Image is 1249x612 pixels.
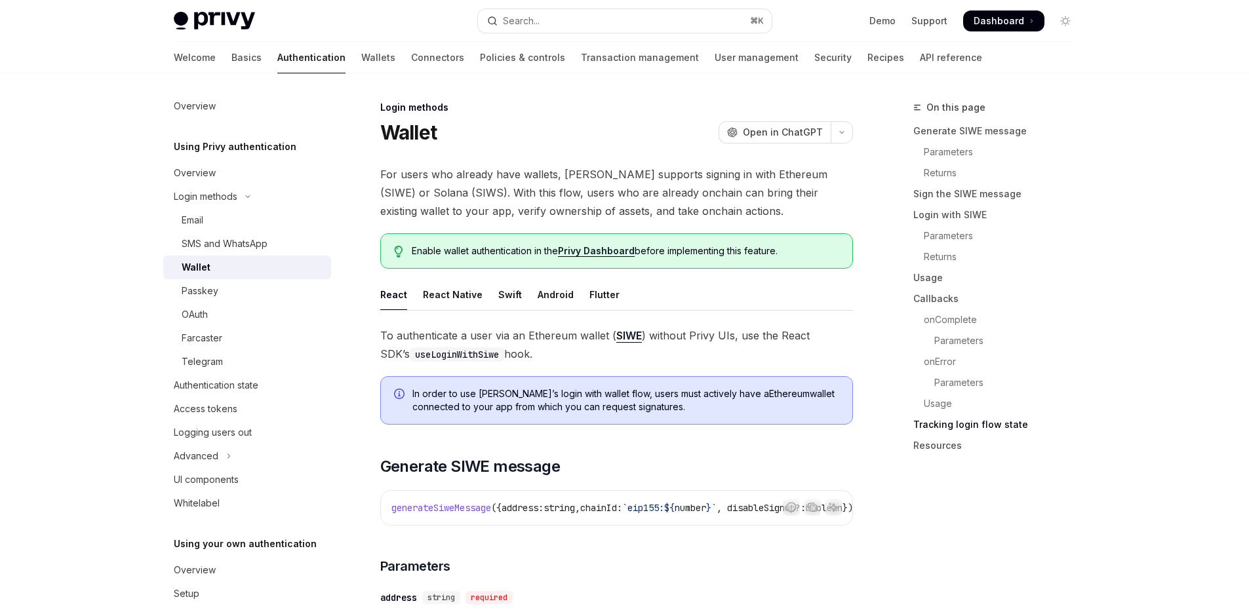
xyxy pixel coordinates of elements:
div: Search... [503,13,540,29]
a: Support [911,14,947,28]
div: Email [182,212,203,228]
div: Farcaster [182,330,222,346]
a: API reference [920,42,982,73]
div: Authentication state [174,377,258,393]
a: Callbacks [913,288,1086,309]
a: Returns [913,163,1086,183]
div: UI components [174,472,239,488]
a: Privy Dashboard [558,245,635,257]
button: Open in ChatGPT [719,121,831,143]
a: Resources [913,435,1086,456]
span: In order to use [PERSON_NAME]’s login with wallet flow, users must actively have a Ethereum walle... [412,387,839,413]
span: generateSiweMessage [391,502,491,514]
div: Flutter [589,279,620,310]
a: SIWE [616,329,642,343]
span: }) [843,502,853,514]
a: Overview [163,558,331,582]
a: SMS and WhatsApp [163,232,331,256]
div: Wallet [182,259,210,275]
a: Parameters [913,330,1086,351]
span: number [675,502,706,514]
svg: Info [394,389,407,402]
a: Security [814,42,852,73]
span: ⌘ K [750,16,764,26]
div: Android [538,279,574,310]
div: OAuth [182,307,208,322]
span: ({ [491,502,502,514]
a: User management [715,42,799,73]
span: : [801,502,806,514]
span: address: [502,502,544,514]
a: Whitelabel [163,491,331,515]
a: Usage [913,267,1086,288]
button: Toggle Login methods section [163,185,331,208]
a: Login with SIWE [913,204,1086,225]
a: onError [913,351,1086,372]
a: Wallets [361,42,395,73]
a: Overview [163,94,331,118]
a: Authentication [277,42,346,73]
button: Copy the contents from the code block [804,499,821,516]
button: Toggle Advanced section [163,444,331,468]
img: light logo [174,12,255,30]
span: Parameters [380,557,450,575]
a: Transaction management [581,42,699,73]
div: Logging users out [174,425,252,440]
a: UI components [163,468,331,491]
a: Overview [163,161,331,185]
h5: Using your own authentication [174,536,317,552]
a: Dashboard [963,10,1044,31]
a: Telegram [163,350,331,373]
a: Policies & controls [480,42,565,73]
div: Overview [174,98,216,114]
span: Enable wallet authentication in the before implementing this feature. [412,244,839,258]
div: Setup [174,586,199,602]
span: Dashboard [974,14,1024,28]
span: For users who already have wallets, [PERSON_NAME] supports signing in with Ethereum (SIWE) or Sol... [380,165,853,220]
a: Returns [913,246,1086,267]
a: Wallet [163,256,331,279]
span: , [575,502,580,514]
span: chainId: [580,502,622,514]
span: , disableSignup? [717,502,801,514]
span: string [544,502,575,514]
a: Email [163,208,331,232]
span: } [706,502,711,514]
a: onComplete [913,309,1086,330]
button: Toggle dark mode [1055,10,1076,31]
span: To authenticate a user via an Ethereum wallet ( ) without Privy UIs, use the React SDK’s hook. [380,326,853,363]
a: Sign the SIWE message [913,183,1086,204]
button: Report incorrect code [783,499,800,516]
div: Whitelabel [174,495,220,511]
svg: Tip [394,246,403,258]
a: Authentication state [163,373,331,397]
a: Parameters [913,225,1086,246]
div: Access tokens [174,401,237,417]
div: React [380,279,407,310]
a: Access tokens [163,397,331,421]
div: Overview [174,165,216,181]
a: Parameters [913,142,1086,163]
div: Login methods [380,101,853,114]
a: Connectors [411,42,464,73]
div: Advanced [174,448,218,464]
div: SMS and WhatsApp [182,236,268,252]
span: Generate SIWE message [380,456,560,477]
a: Basics [231,42,262,73]
a: Generate SIWE message [913,121,1086,142]
button: Ask AI [825,499,842,516]
span: On this page [926,100,985,115]
a: Usage [913,393,1086,414]
h5: Using Privy authentication [174,139,296,155]
div: React Native [423,279,483,310]
div: Telegram [182,354,223,370]
a: Farcaster [163,326,331,350]
span: Open in ChatGPT [743,126,823,139]
code: useLoginWithSiwe [410,347,504,362]
a: Logging users out [163,421,331,444]
a: Tracking login flow state [913,414,1086,435]
a: Welcome [174,42,216,73]
a: Parameters [913,372,1086,393]
button: Open search [478,9,772,33]
a: Setup [163,582,331,605]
